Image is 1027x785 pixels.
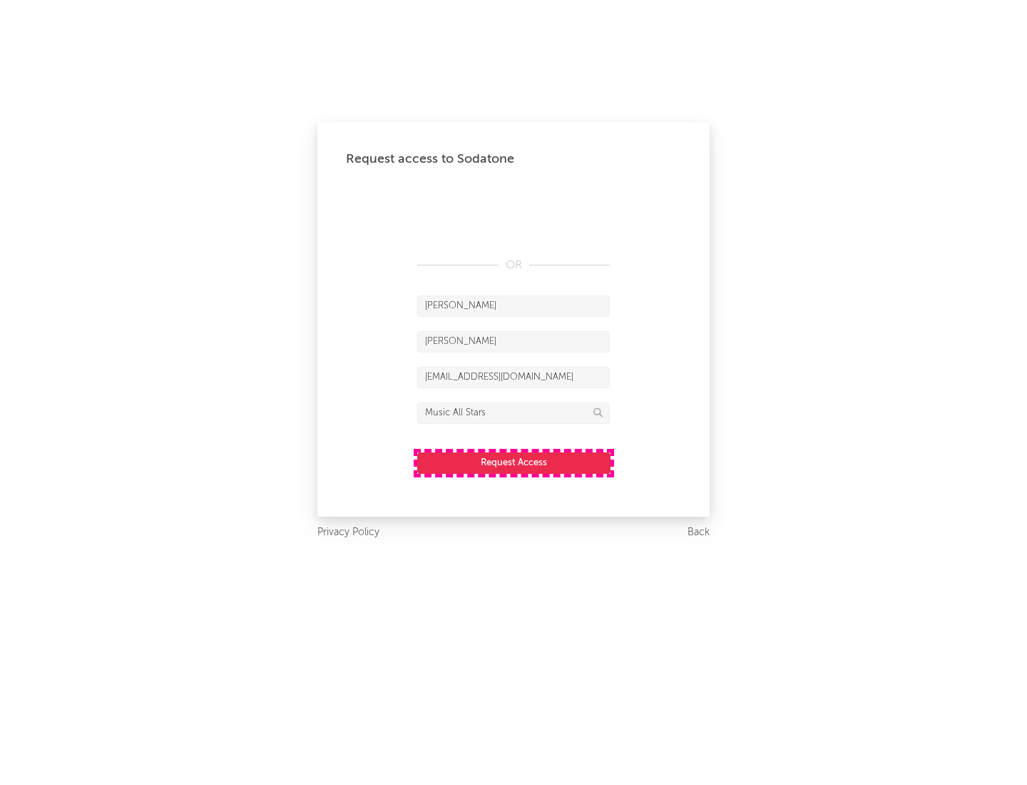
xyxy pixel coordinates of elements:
input: Email [417,367,610,388]
input: Division [417,402,610,424]
a: Back [688,524,710,542]
div: Request access to Sodatone [346,151,681,168]
div: OR [417,257,610,274]
button: Request Access [417,452,610,474]
input: Last Name [417,331,610,353]
input: First Name [417,295,610,317]
a: Privacy Policy [317,524,379,542]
